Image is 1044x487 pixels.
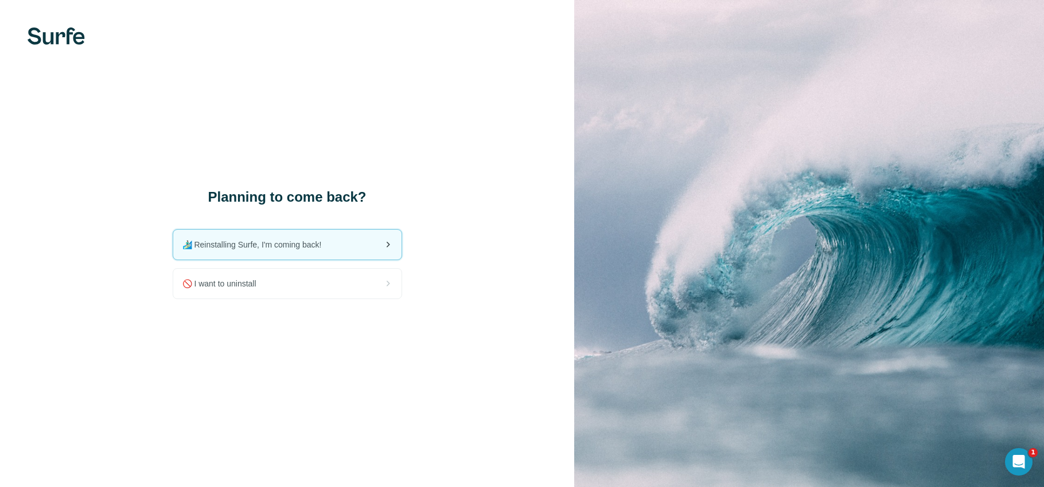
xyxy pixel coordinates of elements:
span: 1 [1029,448,1038,457]
img: Surfe's logo [28,28,85,45]
iframe: Intercom live chat [1005,448,1033,476]
span: 🚫 I want to uninstall [182,278,266,289]
span: 🏄🏻‍♂️ Reinstalling Surfe, I'm coming back! [182,239,331,250]
h1: Planning to come back? [173,188,402,206]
